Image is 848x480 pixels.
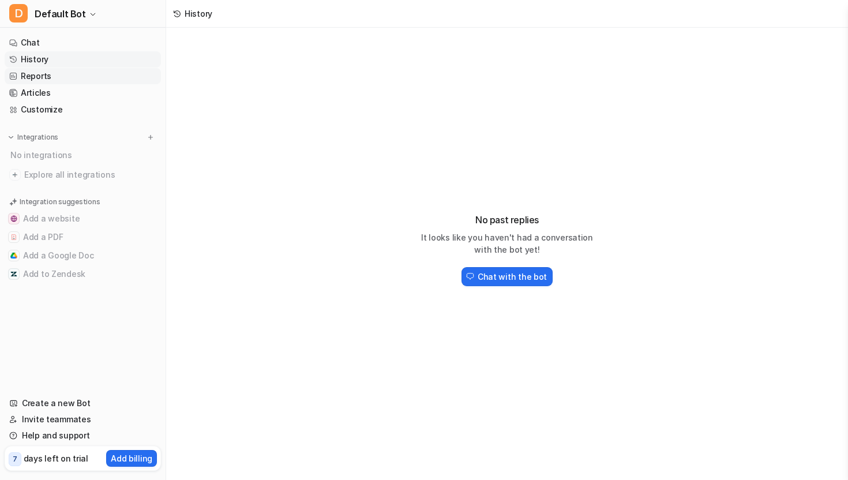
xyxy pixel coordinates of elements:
[415,213,599,227] h3: No past replies
[5,51,161,67] a: History
[461,267,553,286] button: Chat with the bot
[5,411,161,427] a: Invite teammates
[5,246,161,265] button: Add a Google DocAdd a Google Doc
[185,7,212,20] div: History
[415,231,599,256] p: It looks like you haven't had a conversation with the bot yet!
[5,427,161,444] a: Help and support
[9,4,28,22] span: D
[5,68,161,84] a: Reports
[5,35,161,51] a: Chat
[9,169,21,181] img: explore all integrations
[35,6,86,22] span: Default Bot
[10,271,17,277] img: Add to Zendesk
[5,209,161,228] button: Add a websiteAdd a website
[5,132,62,143] button: Integrations
[147,133,155,141] img: menu_add.svg
[20,197,100,207] p: Integration suggestions
[24,166,156,184] span: Explore all integrations
[24,452,88,464] p: days left on trial
[7,133,15,141] img: expand menu
[10,234,17,241] img: Add a PDF
[106,450,157,467] button: Add billing
[5,167,161,183] a: Explore all integrations
[5,265,161,283] button: Add to ZendeskAdd to Zendesk
[111,452,152,464] p: Add billing
[5,85,161,101] a: Articles
[5,102,161,118] a: Customize
[10,215,17,222] img: Add a website
[7,145,161,164] div: No integrations
[13,454,17,464] p: 7
[478,271,547,283] h2: Chat with the bot
[5,395,161,411] a: Create a new Bot
[10,252,17,259] img: Add a Google Doc
[5,228,161,246] button: Add a PDFAdd a PDF
[17,133,58,142] p: Integrations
